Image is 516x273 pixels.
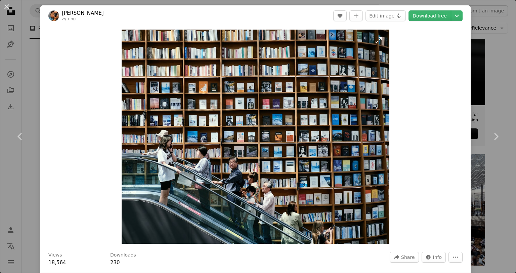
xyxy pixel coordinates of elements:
a: [PERSON_NAME] [62,10,104,16]
span: Info [433,252,442,262]
button: Choose download size [451,10,463,21]
h3: Downloads [110,252,136,259]
button: Share this image [390,252,419,263]
button: More Actions [448,252,463,263]
button: Zoom in on this image [122,30,389,244]
button: Like [333,10,347,21]
span: 230 [110,260,120,266]
h3: Views [48,252,62,259]
img: Go to Kelvin Zyteng's profile [48,10,59,21]
button: Add to Collection [349,10,363,21]
a: Next [476,104,516,169]
button: Stats about this image [422,252,446,263]
img: a group of people riding an escalator next to a wall of books [122,30,389,244]
button: Edit image [365,10,406,21]
a: Download free [408,10,451,21]
a: zyteng [62,16,76,21]
span: 18,564 [48,260,66,266]
span: Share [401,252,415,262]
